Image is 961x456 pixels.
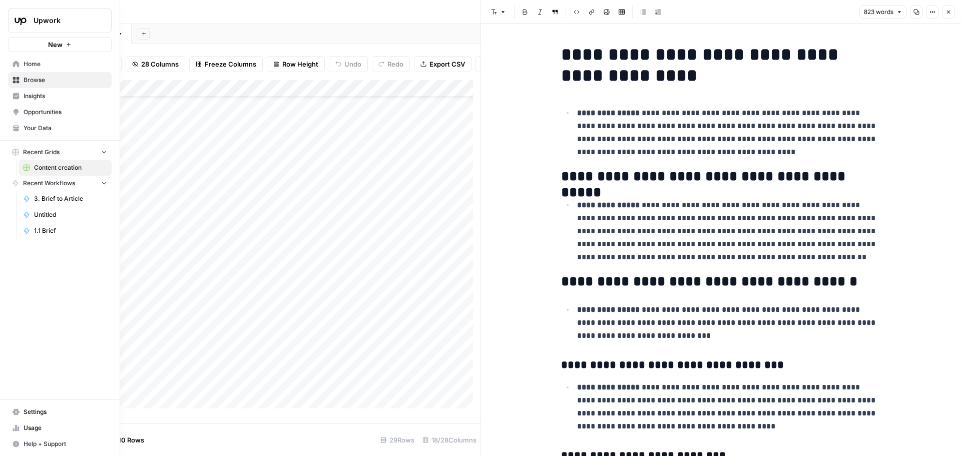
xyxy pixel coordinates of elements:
a: 3. Brief to Article [19,191,112,207]
span: Usage [24,423,107,432]
span: New [48,40,63,50]
a: 1.1 Brief [19,223,112,239]
a: Home [8,56,112,72]
span: Your Data [24,124,107,133]
img: Upwork Logo [12,12,30,30]
div: 29 Rows [376,432,418,448]
span: 3. Brief to Article [34,194,107,203]
a: Content creation [19,160,112,176]
span: Browse [24,76,107,85]
span: Home [24,60,107,69]
span: Recent Workflows [23,179,75,188]
button: Workspace: Upwork [8,8,112,33]
span: Export CSV [429,59,465,69]
span: Settings [24,407,107,416]
button: Recent Workflows [8,176,112,191]
span: Content creation [34,163,107,172]
button: 28 Columns [126,56,185,72]
button: Freeze Columns [189,56,263,72]
button: Help + Support [8,436,112,452]
button: 823 words [859,6,907,19]
button: Undo [329,56,368,72]
button: Recent Grids [8,145,112,160]
a: Settings [8,404,112,420]
span: Untitled [34,210,107,219]
button: New [8,37,112,52]
span: 1.1 Brief [34,226,107,235]
span: 28 Columns [141,59,179,69]
a: Untitled [19,207,112,223]
div: 18/28 Columns [418,432,480,448]
a: Browse [8,72,112,88]
span: Redo [387,59,403,69]
span: Recent Grids [23,148,60,157]
span: Add 10 Rows [104,435,144,445]
span: Opportunities [24,108,107,117]
button: Redo [372,56,410,72]
a: Usage [8,420,112,436]
button: Export CSV [414,56,471,72]
a: Your Data [8,120,112,136]
span: Row Height [282,59,318,69]
span: Upwork [34,16,94,26]
a: Insights [8,88,112,104]
span: 823 words [864,8,893,17]
a: Opportunities [8,104,112,120]
span: Freeze Columns [205,59,256,69]
span: Insights [24,92,107,101]
span: Undo [344,59,361,69]
span: Help + Support [24,439,107,448]
button: Row Height [267,56,325,72]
